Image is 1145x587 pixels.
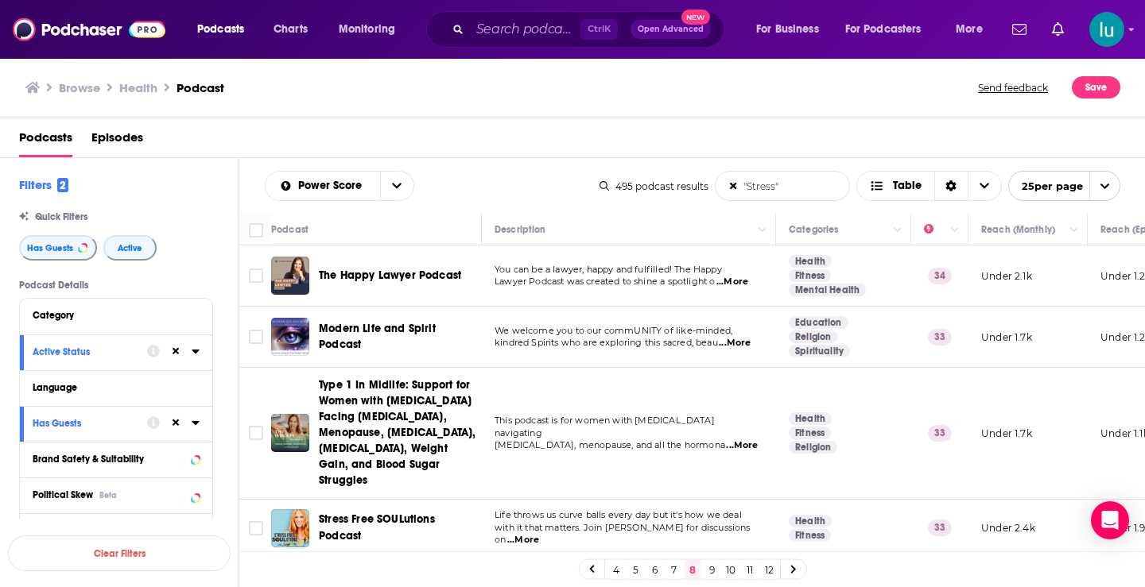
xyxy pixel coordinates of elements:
a: Browse [59,80,100,95]
img: The Happy Lawyer Podcast [271,257,309,295]
p: 33 [928,519,952,535]
span: ...More [719,337,751,349]
div: Category [33,310,189,321]
span: [MEDICAL_DATA], menopause, and all the hormona [495,439,725,450]
button: Show More [20,513,212,549]
a: 11 [742,560,758,579]
span: Has Guests [27,244,73,253]
img: User Profile [1089,12,1124,47]
span: For Business [756,18,819,41]
span: Table [893,180,922,191]
img: Modern Life and Spirit Podcast [271,318,309,356]
a: Religion [789,330,837,343]
img: Type 1 In Midlife: Support for Women with Type 1 Diabetes Facing Perimenopause, Menopause, Hormon... [271,414,309,452]
span: More [956,18,983,41]
span: ...More [716,276,748,288]
button: Brand Safety & Suitability [33,449,200,469]
span: Active [118,244,142,253]
a: Episodes [91,125,143,157]
button: Clear Filters [8,535,231,571]
span: ...More [507,534,539,546]
div: Search podcasts, credits, & more... [441,11,739,48]
div: Podcast [271,220,309,239]
span: Toggle select row [249,268,263,283]
span: New [681,10,710,25]
button: Save [1072,76,1120,98]
button: open menu [1008,171,1120,201]
a: 10 [723,560,739,579]
a: 4 [608,560,624,579]
img: Stress Free SOULutions Podcast [271,509,309,547]
span: We welcome you to our commUNITY of like-minded, [495,325,732,336]
span: You can be a lawyer, happy and fulfilled! The Happy [495,264,722,275]
span: Political Skew [33,489,93,500]
span: This podcast is for women with [MEDICAL_DATA] navigating [495,415,715,438]
p: Under 1.7k [981,330,1032,344]
span: Open Advanced [638,25,704,33]
div: Beta [99,490,117,500]
span: The Happy Lawyer Podcast [319,268,461,282]
img: Podchaser - Follow, Share and Rate Podcasts [13,14,165,44]
h2: Choose List sort [265,171,414,201]
a: 7 [666,560,681,579]
button: open menu [266,180,380,191]
span: Quick Filters [35,211,87,222]
span: with it that matters. Join [PERSON_NAME] for discussions on [495,522,751,546]
button: Show profile menu [1089,12,1124,47]
button: Has Guests [19,235,97,261]
button: open menu [186,17,265,42]
button: open menu [945,17,1003,42]
span: Toggle select row [249,426,263,440]
span: Ctrl K [580,19,618,40]
a: Spirituality [789,345,850,357]
button: Column Actions [1065,221,1084,240]
a: Fitness [789,529,831,542]
div: Active Status [33,346,137,357]
a: Modern Life and Spirit Podcast [319,321,476,353]
p: Podcast Details [19,280,213,291]
span: Monitoring [339,18,395,41]
div: Sort Direction [934,172,968,200]
span: Logged in as lusodano [1089,12,1124,47]
span: Charts [274,18,308,41]
a: Show notifications dropdown [1046,16,1070,43]
a: 5 [627,560,643,579]
span: Toggle select row [249,521,263,535]
span: ...More [726,439,758,452]
span: Type 1 In Midlife: Support for Women with [MEDICAL_DATA] Facing [MEDICAL_DATA], Menopause, [MEDIC... [319,378,475,487]
p: 33 [928,329,952,345]
p: 33 [928,425,952,441]
a: Stress Free SOULutions Podcast [319,512,476,543]
h1: Health [119,80,157,95]
a: 12 [761,560,777,579]
button: Active Status [33,342,147,361]
button: Column Actions [888,221,907,240]
p: 34 [928,268,952,284]
button: open menu [745,17,839,42]
div: Categories [789,220,838,239]
p: Under 2.1k [981,269,1032,283]
button: Column Actions [945,221,965,240]
a: Mental Health [789,284,866,296]
span: Toggle select row [249,330,263,344]
a: Health [789,515,832,527]
span: 25 per page [1009,174,1083,199]
a: Religion [789,441,837,454]
button: Active [103,235,157,261]
a: Education [789,316,848,329]
a: The Happy Lawyer Podcast [319,268,461,284]
div: Brand Safety & Suitability [33,454,186,465]
a: Podcasts [19,125,72,157]
div: 495 podcast results [600,180,708,192]
a: 9 [704,560,720,579]
a: Fitness [789,269,831,282]
span: Power Score [298,180,367,191]
div: Description [495,220,545,239]
a: Health [789,255,832,268]
a: Charts [263,17,317,42]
